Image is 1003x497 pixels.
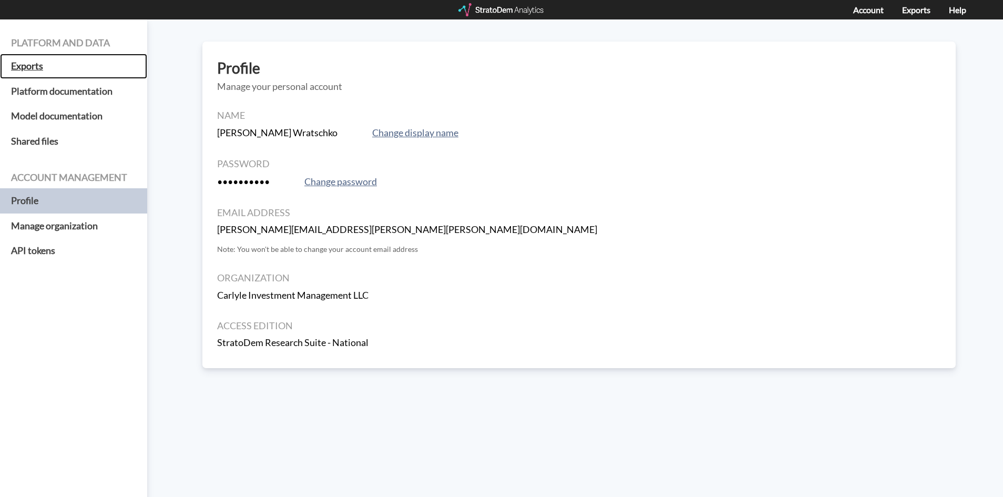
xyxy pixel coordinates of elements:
[217,321,941,331] h4: Access edition
[301,175,380,189] button: Change password
[217,176,270,187] strong: ••••••••••
[217,224,597,235] strong: [PERSON_NAME][EMAIL_ADDRESS][PERSON_NAME][PERSON_NAME][DOMAIN_NAME]
[11,173,136,183] h4: Account management
[217,60,941,76] h3: Profile
[11,104,136,129] a: Model documentation
[217,337,369,348] strong: StratoDem Research Suite - National
[11,38,136,48] h4: Platform and data
[217,82,941,92] h5: Manage your personal account
[11,214,136,239] a: Manage organization
[369,126,462,140] button: Change display name
[217,159,941,169] h4: Password
[11,188,136,214] a: Profile
[217,273,941,283] h4: Organization
[949,5,966,15] a: Help
[902,5,930,15] a: Exports
[217,110,941,121] h4: Name
[217,208,941,218] h4: Email address
[11,129,136,154] a: Shared files
[11,54,136,79] a: Exports
[11,238,136,263] a: API tokens
[217,127,337,138] strong: [PERSON_NAME] Wratschko
[217,289,369,301] strong: Carlyle Investment Management LLC
[217,244,941,255] p: Note: You won't be able to change your account email address
[853,5,884,15] a: Account
[11,79,136,104] a: Platform documentation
